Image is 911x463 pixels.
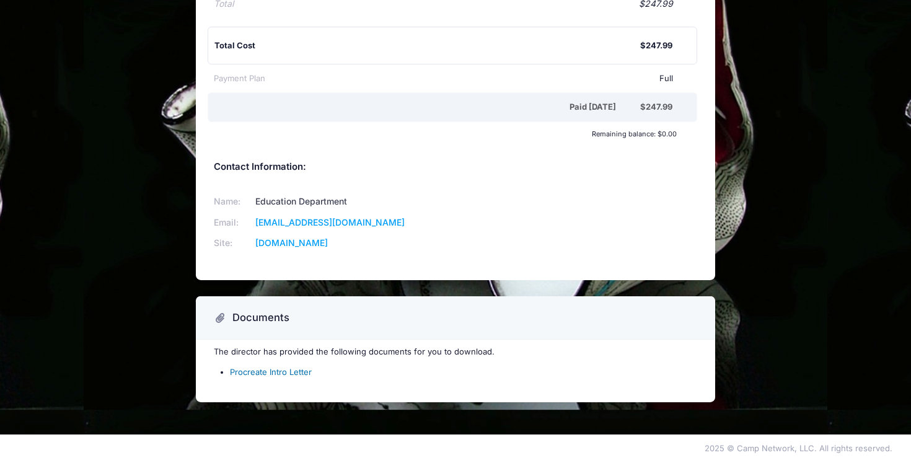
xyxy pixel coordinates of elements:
a: [EMAIL_ADDRESS][DOMAIN_NAME] [255,217,405,227]
div: $247.99 [640,40,672,52]
div: $247.99 [640,101,672,113]
div: Payment Plan [214,73,265,85]
td: Email: [214,212,252,233]
div: Full [265,73,673,85]
td: Site: [214,233,252,254]
h5: Contact Information: [214,162,697,173]
td: Education Department [252,191,439,212]
a: [DOMAIN_NAME] [255,237,328,248]
p: The director has provided the following documents for you to download. [214,346,697,358]
div: Total Cost [214,40,640,52]
div: Remaining balance: $0.00 [208,130,684,138]
span: 2025 © Camp Network, LLC. All rights reserved. [705,443,892,453]
div: Paid [DATE] [216,101,640,113]
td: Name: [214,191,252,212]
a: Procreate Intro Letter [230,367,312,377]
h3: Documents [232,312,289,324]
